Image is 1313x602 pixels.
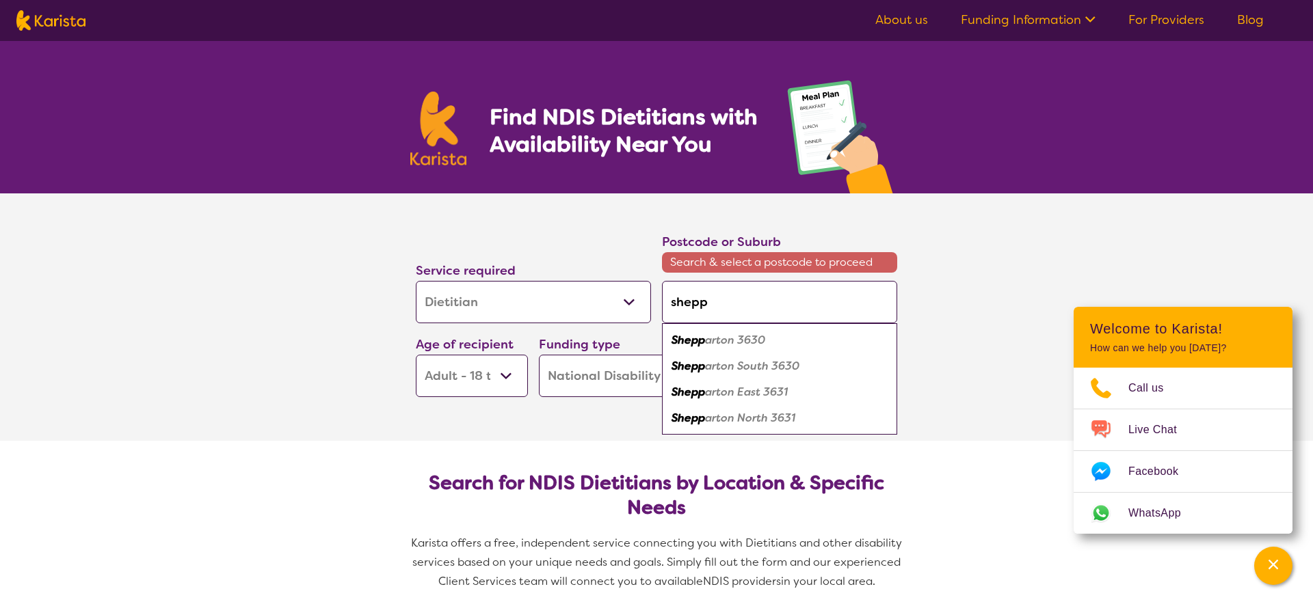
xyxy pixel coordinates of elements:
[427,471,886,520] h2: Search for NDIS Dietitians by Location & Specific Needs
[662,252,897,273] span: Search & select a postcode to proceed
[539,336,620,353] label: Funding type
[875,12,928,28] a: About us
[672,359,705,373] em: Shepp
[662,234,781,250] label: Postcode or Suburb
[669,379,890,405] div: Shepparton East 3631
[1128,461,1195,482] span: Facebook
[1128,503,1197,523] span: WhatsApp
[1090,320,1276,337] h2: Welcome to Karista!
[783,74,903,193] img: dietitian
[703,574,729,588] span: NDIS
[416,262,516,279] label: Service required
[669,327,890,353] div: Shepparton 3630
[662,281,897,323] input: Type
[1074,368,1292,534] ul: Choose channel
[672,333,705,347] em: Shepp
[1128,420,1193,440] span: Live Chat
[1128,378,1180,398] span: Call us
[490,103,760,158] h1: Find NDIS Dietitians with Availability Near You
[16,10,85,31] img: Karista logo
[672,385,705,399] em: Shepp
[669,353,890,379] div: Shepparton South 3630
[1254,547,1292,585] button: Channel Menu
[1090,342,1276,354] p: How can we help you [DATE]?
[672,411,705,425] em: Shepp
[1074,307,1292,534] div: Channel Menu
[732,574,781,588] span: providers
[781,574,875,588] span: in your local area.
[669,405,890,431] div: Shepparton North 3631
[1074,493,1292,534] a: Web link opens in a new tab.
[705,385,788,399] em: arton East 3631
[1128,12,1204,28] a: For Providers
[961,12,1096,28] a: Funding Information
[705,411,795,425] em: arton North 3631
[705,359,799,373] em: arton South 3630
[416,336,514,353] label: Age of recipient
[1237,12,1264,28] a: Blog
[705,333,765,347] em: arton 3630
[410,92,466,165] img: Karista logo
[411,536,905,588] span: Karista offers a free, independent service connecting you with Dietitians and other disability se...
